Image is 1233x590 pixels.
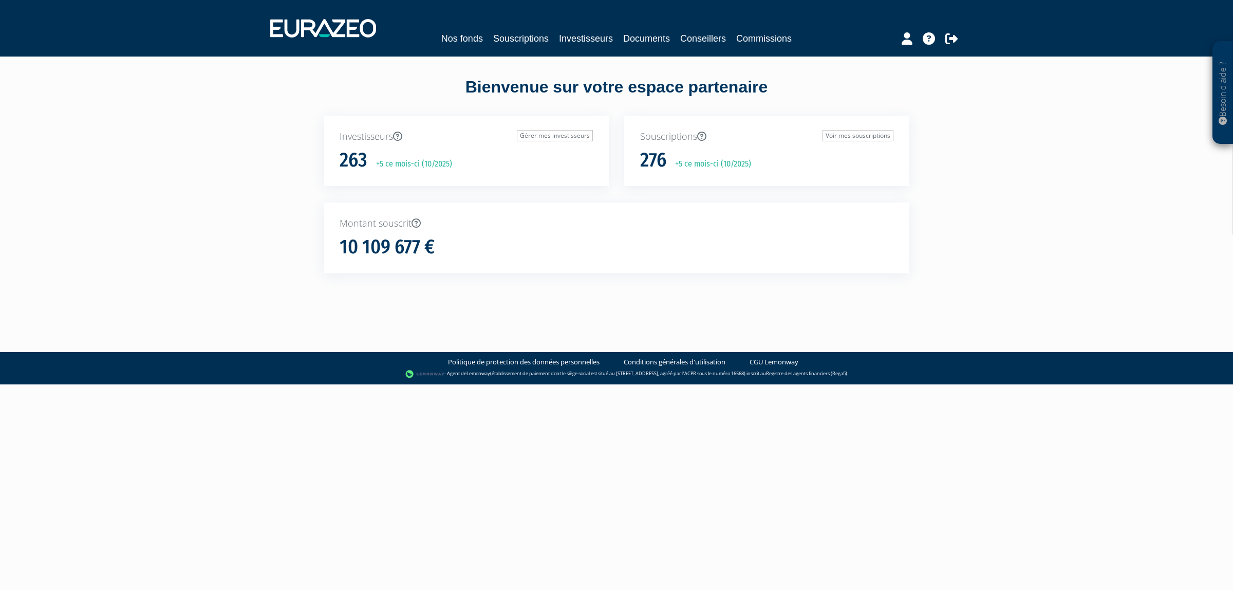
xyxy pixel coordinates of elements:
a: Registre des agents financiers (Regafi) [766,370,847,377]
a: Souscriptions [493,31,549,46]
p: Investisseurs [340,130,593,143]
p: +5 ce mois-ci (10/2025) [668,158,751,170]
h1: 10 109 677 € [340,236,435,258]
a: Gérer mes investisseurs [517,130,593,141]
a: Conditions générales d'utilisation [624,357,725,367]
a: Lemonway [466,370,490,377]
div: - Agent de (établissement de paiement dont le siège social est situé au [STREET_ADDRESS], agréé p... [10,369,1223,379]
p: Besoin d'aide ? [1217,47,1229,139]
a: Documents [623,31,670,46]
img: 1732889491-logotype_eurazeo_blanc_rvb.png [270,19,376,38]
a: CGU Lemonway [750,357,798,367]
p: Montant souscrit [340,217,893,230]
p: +5 ce mois-ci (10/2025) [369,158,452,170]
a: Conseillers [680,31,726,46]
h1: 263 [340,150,367,171]
div: Bienvenue sur votre espace partenaire [316,76,917,116]
h1: 276 [640,150,666,171]
a: Nos fonds [441,31,483,46]
img: logo-lemonway.png [405,369,445,379]
a: Voir mes souscriptions [823,130,893,141]
a: Commissions [736,31,792,46]
a: Investisseurs [559,31,613,46]
a: Politique de protection des données personnelles [448,357,600,367]
p: Souscriptions [640,130,893,143]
